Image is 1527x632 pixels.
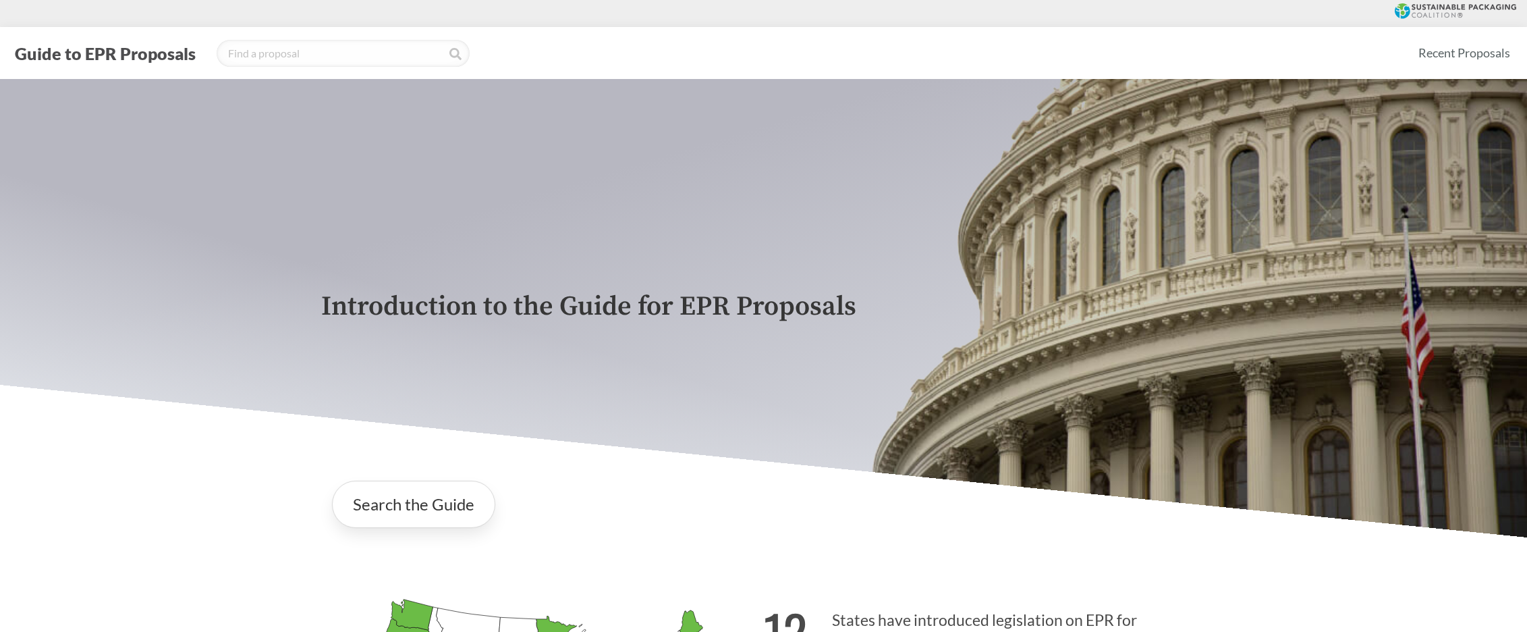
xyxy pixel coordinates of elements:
a: Recent Proposals [1412,38,1516,68]
a: Search the Guide [332,481,495,528]
input: Find a proposal [217,40,470,67]
button: Guide to EPR Proposals [11,43,200,64]
p: Introduction to the Guide for EPR Proposals [321,292,1206,322]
